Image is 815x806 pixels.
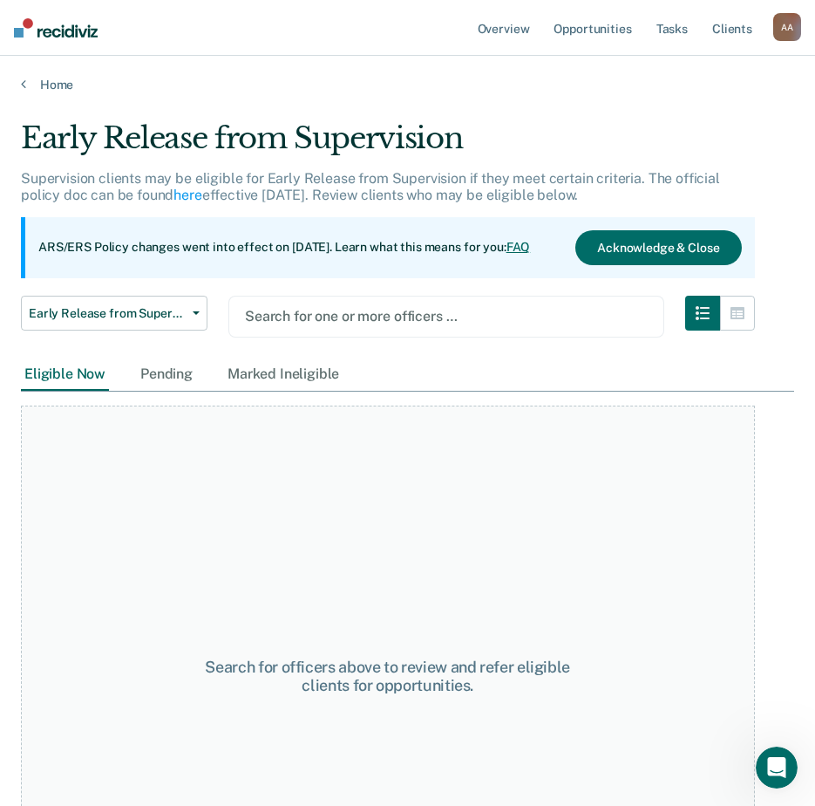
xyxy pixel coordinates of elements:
div: Search for officers above to review and refer eligible clients for opportunities. [205,658,571,695]
div: Marked Ineligible [224,359,343,391]
button: Acknowledge & Close [575,230,741,265]
div: Eligible Now [21,359,109,391]
span: Early Release from Supervision [29,306,186,321]
iframe: Intercom live chat [756,747,798,789]
a: here [173,187,201,203]
button: AA [773,13,801,41]
a: FAQ [506,240,531,254]
img: Recidiviz [14,18,98,38]
div: Early Release from Supervision [21,120,755,170]
div: Pending [137,359,196,391]
p: ARS/ERS Policy changes went into effect on [DATE]. Learn what this means for you: [38,239,530,256]
a: Home [21,77,794,92]
p: Supervision clients may be eligible for Early Release from Supervision if they meet certain crite... [21,170,720,203]
div: A A [773,13,801,41]
button: Early Release from Supervision [21,296,207,331]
